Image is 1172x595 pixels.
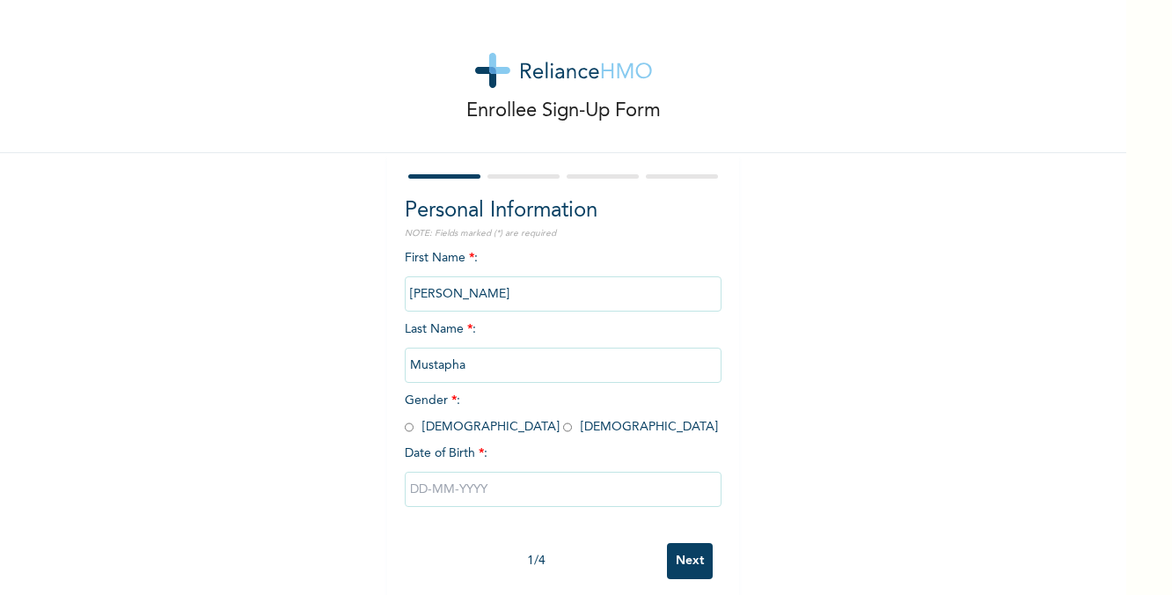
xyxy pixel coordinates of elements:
[466,97,661,126] p: Enrollee Sign-Up Form
[405,252,722,300] span: First Name :
[667,543,713,579] input: Next
[405,394,718,433] span: Gender : [DEMOGRAPHIC_DATA] [DEMOGRAPHIC_DATA]
[405,444,487,463] span: Date of Birth :
[405,552,667,570] div: 1 / 4
[405,472,722,507] input: DD-MM-YYYY
[405,276,722,312] input: Enter your first name
[405,348,722,383] input: Enter your last name
[475,53,652,88] img: logo
[405,195,722,227] h2: Personal Information
[405,323,722,371] span: Last Name :
[405,227,722,240] p: NOTE: Fields marked (*) are required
